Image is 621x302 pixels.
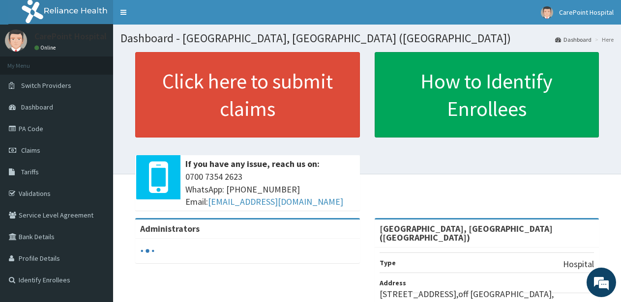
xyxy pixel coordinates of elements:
[140,223,200,234] b: Administrators
[380,223,553,243] strong: [GEOGRAPHIC_DATA], [GEOGRAPHIC_DATA] ([GEOGRAPHIC_DATA])
[140,244,155,258] svg: audio-loading
[555,35,591,44] a: Dashboard
[21,146,40,155] span: Claims
[380,258,396,267] b: Type
[592,35,614,44] li: Here
[120,32,614,45] h1: Dashboard - [GEOGRAPHIC_DATA], [GEOGRAPHIC_DATA] ([GEOGRAPHIC_DATA])
[5,29,27,52] img: User Image
[563,258,594,271] p: Hospital
[34,44,58,51] a: Online
[185,158,320,169] b: If you have any issue, reach us on:
[380,278,406,287] b: Address
[135,52,360,137] a: Click here to submit claims
[208,196,343,207] a: [EMAIL_ADDRESS][DOMAIN_NAME]
[541,6,553,19] img: User Image
[375,52,599,137] a: How to Identify Enrollees
[185,170,355,208] span: 0700 7354 2623 WhatsApp: [PHONE_NUMBER] Email:
[34,32,107,41] p: CarePoint Hospital
[21,167,39,176] span: Tariffs
[559,8,614,17] span: CarePoint Hospital
[21,81,71,90] span: Switch Providers
[21,103,53,111] span: Dashboard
